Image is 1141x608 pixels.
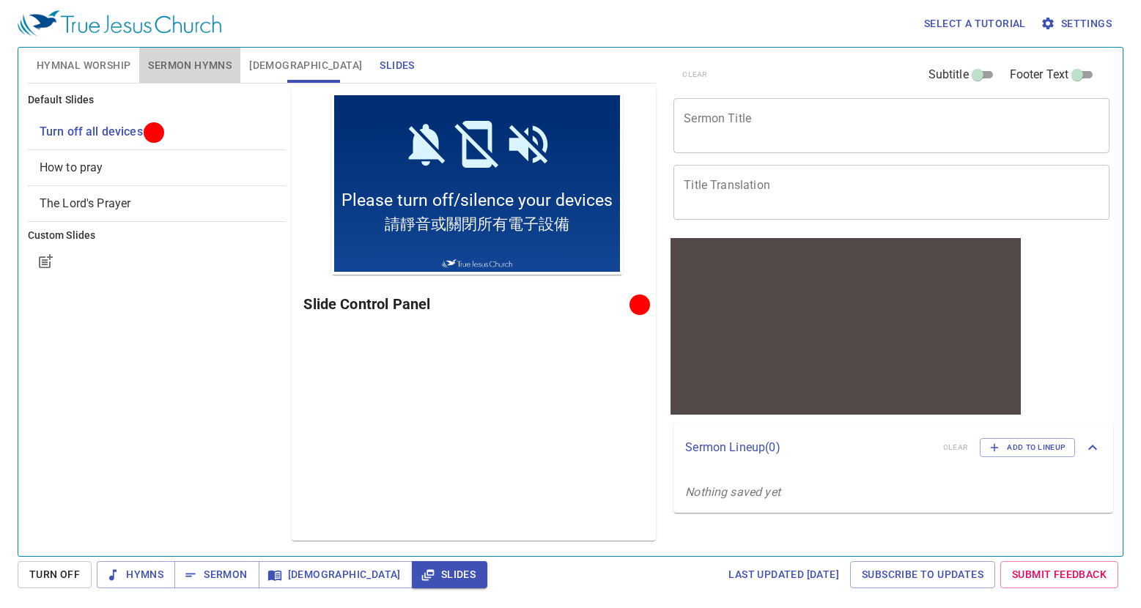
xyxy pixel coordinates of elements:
span: Hymns [108,566,163,584]
button: Settings [1038,10,1118,37]
iframe: from-child [668,235,1024,418]
span: Sermon [186,566,247,584]
span: [object Object] [40,125,143,138]
div: Turn off all devices [28,114,287,149]
button: Add to Lineup [980,438,1075,457]
button: Hymns [97,561,175,588]
span: Submit Feedback [1012,566,1107,584]
span: Select a tutorial [924,15,1026,33]
span: Slides [380,56,414,75]
span: Turn Off [29,566,80,584]
span: Last updated [DATE] [728,566,839,584]
span: Slides [424,566,476,584]
span: [object Object] [40,160,103,174]
a: Submit Feedback [1000,561,1118,588]
button: Select a tutorial [918,10,1032,37]
span: Settings [1044,15,1112,33]
span: Add to Lineup [989,441,1066,454]
h6: Default Slides [28,92,287,108]
span: 請靜音或關閉所有電子設備 [53,122,238,142]
h6: Custom Slides [28,228,287,244]
button: Turn Off [18,561,92,588]
div: How to pray [28,150,287,185]
span: Sermon Hymns [148,56,232,75]
h6: Slide Control Panel [303,292,635,316]
div: The Lord's Prayer [28,186,287,221]
button: Sermon [174,561,259,588]
button: [DEMOGRAPHIC_DATA] [259,561,413,588]
img: True Jesus Church [111,167,181,176]
span: Please turn off/silence your devices [10,98,281,118]
span: [DEMOGRAPHIC_DATA] [249,56,362,75]
a: Last updated [DATE] [723,561,845,588]
span: [DEMOGRAPHIC_DATA] [270,566,401,584]
span: Footer Text [1010,66,1069,84]
button: Slides [412,561,487,588]
i: Nothing saved yet [685,485,780,499]
span: [object Object] [40,196,131,210]
div: Sermon Lineup(0)clearAdd to Lineup [673,423,1113,472]
p: Sermon Lineup ( 0 ) [685,439,931,456]
span: Subtitle [928,66,969,84]
a: Subscribe to Updates [850,561,995,588]
span: Subscribe to Updates [862,566,983,584]
img: True Jesus Church [18,10,221,37]
span: Hymnal Worship [37,56,131,75]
